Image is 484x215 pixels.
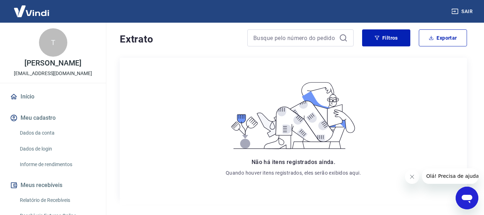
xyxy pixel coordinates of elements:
p: [EMAIL_ADDRESS][DOMAIN_NAME] [14,70,92,77]
iframe: Mensagem da empresa [422,168,478,184]
iframe: Fechar mensagem [405,170,419,184]
button: Meus recebíveis [9,177,97,193]
input: Busque pelo número do pedido [253,33,336,43]
div: T [39,28,67,57]
a: Dados de login [17,142,97,156]
h4: Extrato [120,32,239,46]
button: Filtros [362,29,410,46]
button: Meu cadastro [9,110,97,126]
span: Não há itens registrados ainda. [252,159,335,165]
img: Vindi [9,0,55,22]
button: Sair [450,5,475,18]
a: Informe de rendimentos [17,157,97,172]
p: Quando houver itens registrados, eles serão exibidos aqui. [226,169,361,176]
a: Início [9,89,97,104]
a: Relatório de Recebíveis [17,193,97,208]
button: Exportar [419,29,467,46]
span: Olá! Precisa de ajuda? [4,5,60,11]
a: Dados da conta [17,126,97,140]
iframe: Botão para abrir a janela de mensagens [456,187,478,209]
p: [PERSON_NAME] [24,60,81,67]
